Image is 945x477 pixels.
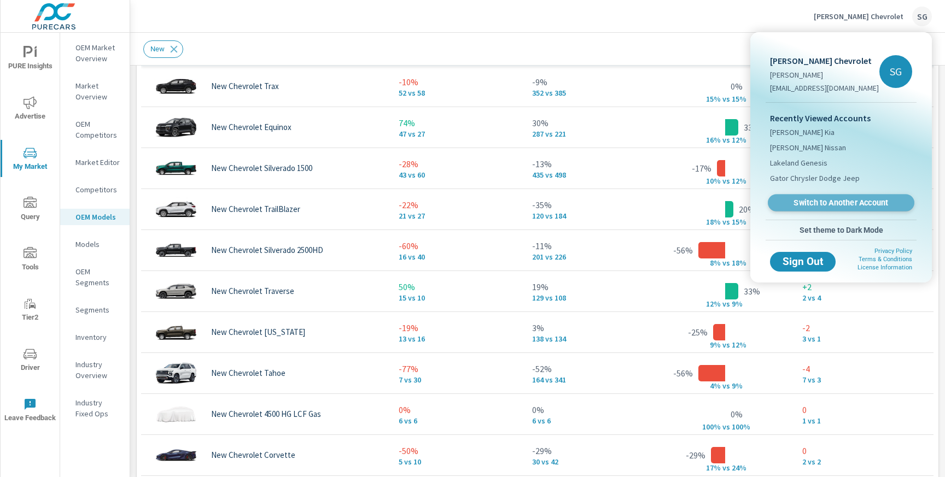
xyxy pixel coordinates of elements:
button: Set theme to Dark Mode [766,220,917,240]
a: Terms & Conditions [859,256,912,263]
p: [EMAIL_ADDRESS][DOMAIN_NAME] [770,83,879,93]
a: License Information [857,264,912,271]
div: SG [879,55,912,88]
p: [PERSON_NAME] [770,69,879,80]
a: Privacy Policy [874,248,912,255]
span: [PERSON_NAME] Kia [770,127,835,138]
span: Set theme to Dark Mode [770,225,912,235]
span: Sign Out [779,257,827,267]
span: Lakeland Genesis [770,157,827,168]
span: Switch to Another Account [774,198,908,208]
p: Recently Viewed Accounts [770,111,912,125]
a: Switch to Another Account [768,195,914,211]
span: Gator Chrysler Dodge Jeep [770,173,860,184]
p: [PERSON_NAME] Chevrolet [770,54,879,67]
span: [PERSON_NAME] Nissan [770,142,846,153]
button: Sign Out [770,252,836,272]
